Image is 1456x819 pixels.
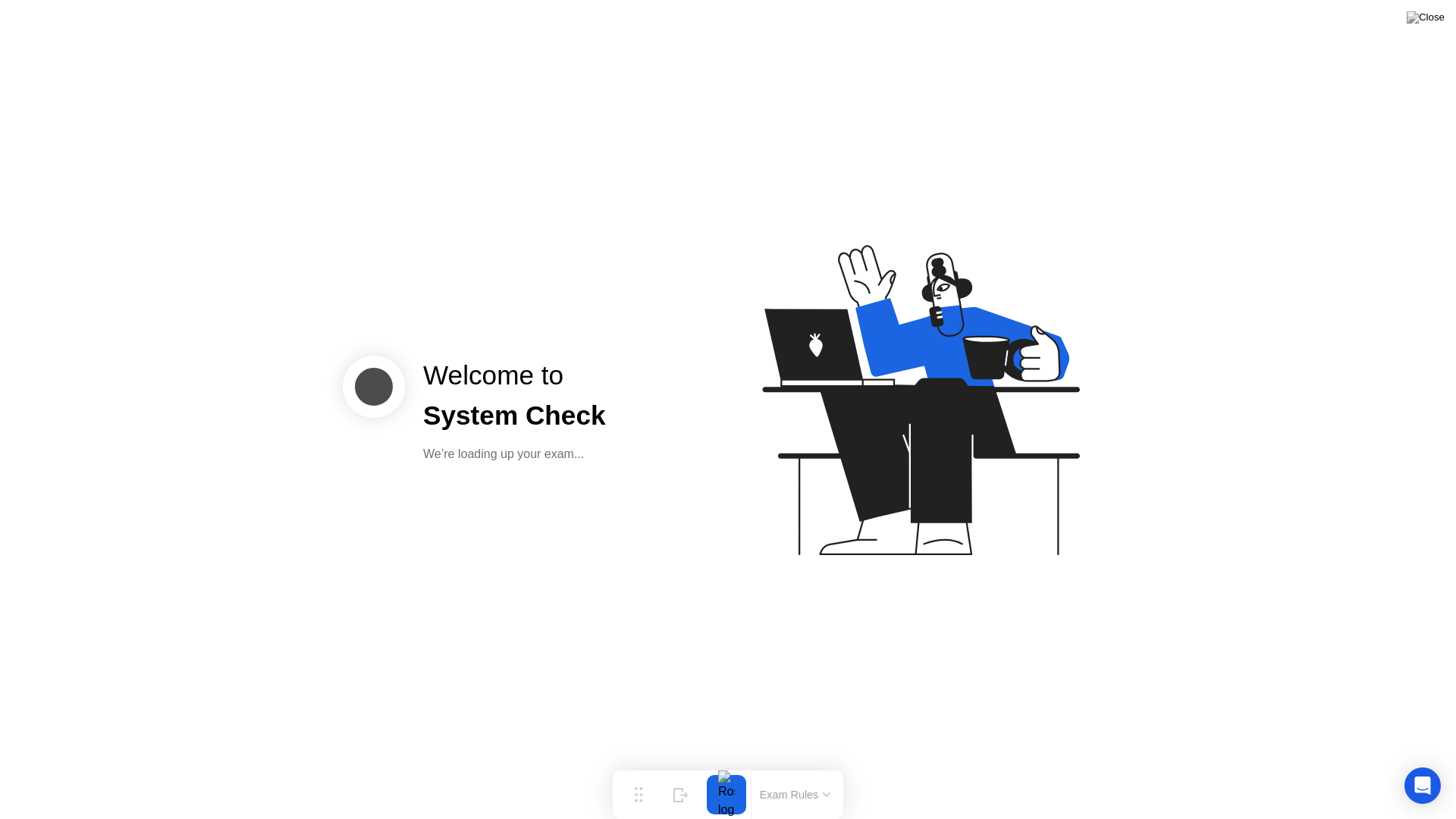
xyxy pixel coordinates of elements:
[423,445,606,463] div: We’re loading up your exam...
[423,396,606,436] div: System Check
[1407,11,1445,24] img: Close
[423,356,606,396] div: Welcome to
[1404,767,1441,804] div: Open Intercom Messenger
[755,788,836,802] button: Exam Rules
